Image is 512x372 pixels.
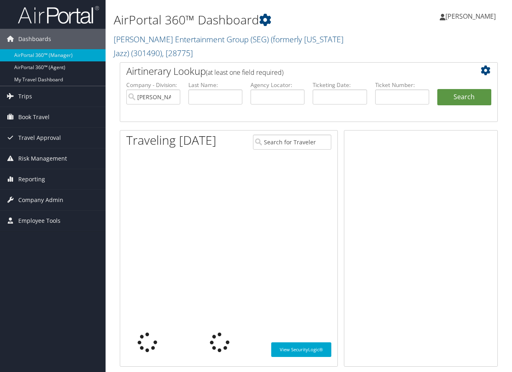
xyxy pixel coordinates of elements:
span: Book Travel [18,107,50,127]
label: Ticket Number: [375,81,429,89]
label: Last Name: [188,81,242,89]
label: Agency Locator: [251,81,305,89]
span: Reporting [18,169,45,189]
span: Trips [18,86,32,107]
h2: Airtinerary Lookup [126,64,460,78]
a: [PERSON_NAME] Entertainment Group (SEG) (formerly [US_STATE] Jazz) [114,34,343,59]
img: airportal-logo.png [18,5,99,24]
span: , [ 28775 ] [162,48,193,59]
span: [PERSON_NAME] [445,12,496,21]
span: Travel Approval [18,128,61,148]
span: Employee Tools [18,211,60,231]
a: View SecurityLogic® [271,342,331,357]
span: ( 301490 ) [131,48,162,59]
h1: AirPortal 360™ Dashboard [114,11,374,28]
h1: Traveling [DATE] [126,132,216,149]
button: Search [437,89,491,105]
label: Ticketing Date: [313,81,367,89]
span: (at least one field required) [206,68,283,77]
span: Risk Management [18,148,67,169]
input: Search for Traveler [253,135,331,150]
a: [PERSON_NAME] [440,4,504,28]
span: Company Admin [18,190,63,210]
span: Dashboards [18,29,51,49]
label: Company - Division: [126,81,180,89]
